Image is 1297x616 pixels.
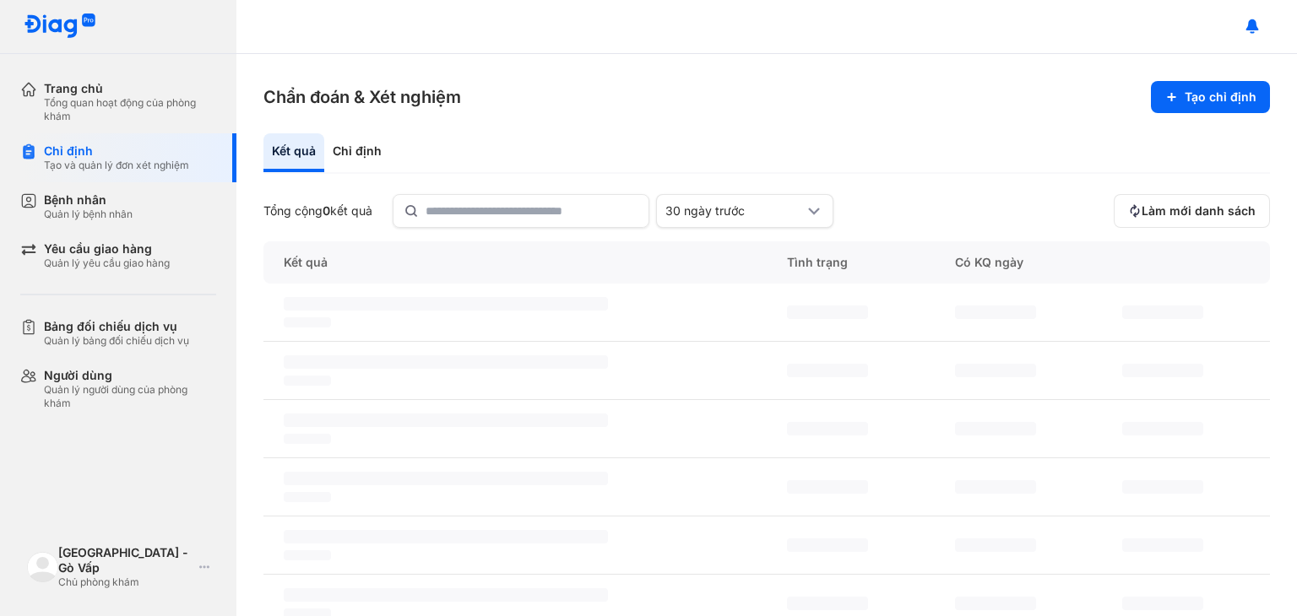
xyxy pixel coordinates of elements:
span: ‌ [284,297,608,311]
div: Trang chủ [44,81,216,96]
span: ‌ [1122,480,1203,494]
div: Quản lý yêu cầu giao hàng [44,257,170,270]
span: ‌ [955,422,1036,435]
div: Tình trạng [767,241,935,284]
div: Kết quả [263,241,767,284]
span: ‌ [955,480,1036,494]
span: ‌ [1122,305,1203,319]
img: logo [27,552,58,583]
div: Tạo và quản lý đơn xét nghiệm [44,159,189,172]
span: ‌ [284,530,608,543]
span: ‌ [787,422,868,435]
span: ‌ [284,355,608,369]
span: ‌ [1122,538,1203,552]
div: Có KQ ngày [935,241,1103,284]
span: Làm mới danh sách [1142,203,1256,219]
span: ‌ [787,305,868,319]
div: Quản lý bệnh nhân [44,208,133,221]
div: Bảng đối chiếu dịch vụ [44,319,189,334]
div: Kết quả [263,133,324,172]
span: ‌ [787,364,868,377]
span: ‌ [284,550,331,560]
div: Bệnh nhân [44,192,133,208]
span: ‌ [284,434,331,444]
button: Làm mới danh sách [1114,194,1270,228]
span: ‌ [1122,597,1203,610]
img: logo [24,14,96,40]
span: ‌ [787,597,868,610]
span: ‌ [1122,364,1203,377]
span: ‌ [955,597,1036,610]
span: ‌ [955,364,1036,377]
span: ‌ [787,480,868,494]
span: ‌ [955,305,1036,319]
span: 0 [323,203,330,218]
div: Chỉ định [44,143,189,159]
div: Chỉ định [324,133,390,172]
span: ‌ [1122,422,1203,435]
span: ‌ [284,492,331,502]
button: Tạo chỉ định [1151,81,1270,113]
div: Yêu cầu giao hàng [44,241,170,257]
div: Quản lý bảng đối chiếu dịch vụ [44,334,189,348]
div: Người dùng [44,368,216,383]
div: Chủ phòng khám [58,575,193,589]
span: ‌ [284,413,608,427]
div: Tổng quan hoạt động của phòng khám [44,96,216,123]
span: ‌ [284,317,331,327]
div: Tổng cộng kết quả [263,203,372,219]
span: ‌ [955,538,1036,552]
div: [GEOGRAPHIC_DATA] - Gò Vấp [58,545,193,575]
span: ‌ [787,538,868,552]
h3: Chẩn đoán & Xét nghiệm [263,85,461,109]
span: ‌ [284,588,608,602]
span: ‌ [284,472,608,485]
div: Quản lý người dùng của phòng khám [44,383,216,410]
span: ‌ [284,376,331,386]
div: 30 ngày trước [665,203,804,219]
